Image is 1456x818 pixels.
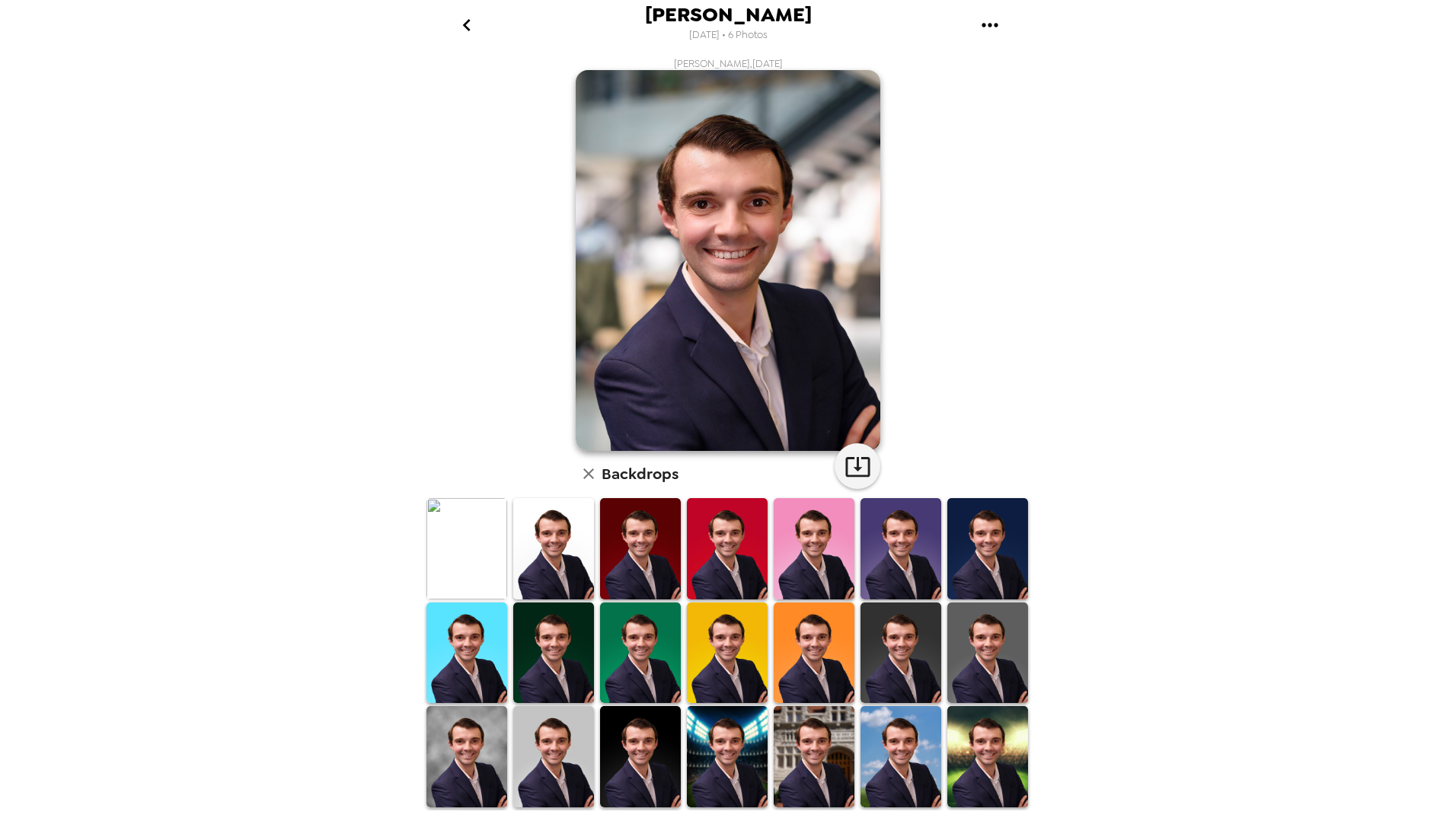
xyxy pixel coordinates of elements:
img: user [576,70,880,451]
h6: Backdrops [602,462,679,486]
span: [PERSON_NAME] , [DATE] [674,57,783,70]
span: [PERSON_NAME] [645,5,812,25]
img: Original [426,498,507,599]
span: [DATE] • 6 Photos [689,25,768,46]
